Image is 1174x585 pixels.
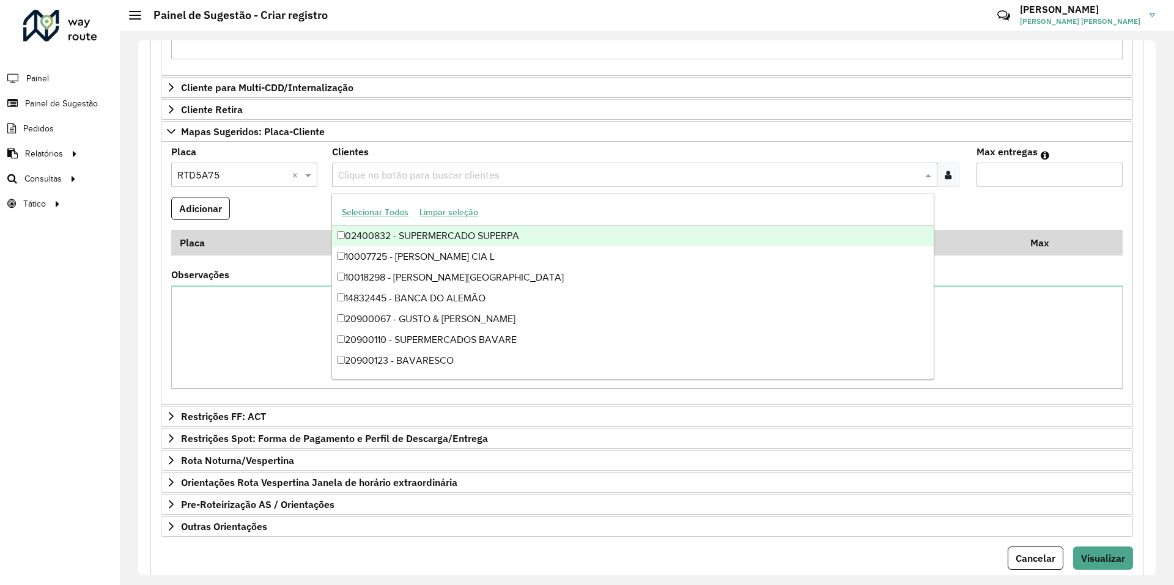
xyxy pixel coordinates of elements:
span: Pre-Roteirização AS / Orientações [181,499,334,509]
button: Adicionar [171,197,230,220]
span: Restrições FF: ACT [181,411,266,421]
a: Restrições FF: ACT [161,406,1133,427]
div: 02400832 - SUPERMERCADO SUPERPA [332,226,933,246]
label: Observações [171,267,229,282]
span: Clear all [292,167,302,182]
div: 20900124 - BAVARESCO ATACADO [332,371,933,392]
h2: Painel de Sugestão - Criar registro [141,9,328,22]
div: 20900067 - GUSTO & [PERSON_NAME] [332,309,933,329]
label: Clientes [332,144,369,159]
span: Tático [23,197,46,210]
a: Rota Noturna/Vespertina [161,450,1133,471]
div: Mapas Sugeridos: Placa-Cliente [161,142,1133,405]
span: Restrições Spot: Forma de Pagamento e Perfil de Descarga/Entrega [181,433,488,443]
button: Selecionar Todos [336,203,414,222]
span: Cliente Retira [181,105,243,114]
a: Contato Rápido [991,2,1017,29]
span: Painel de Sugestão [25,97,98,110]
span: Painel [26,72,49,85]
span: Rota Noturna/Vespertina [181,455,294,465]
span: Orientações Rota Vespertina Janela de horário extraordinária [181,477,457,487]
span: Outras Orientações [181,521,267,531]
span: Visualizar [1081,552,1125,564]
label: Placa [171,144,196,159]
a: Restrições Spot: Forma de Pagamento e Perfil de Descarga/Entrega [161,428,1133,449]
a: Pre-Roteirização AS / Orientações [161,494,1133,515]
div: 10018298 - [PERSON_NAME][GEOGRAPHIC_DATA] [332,267,933,288]
a: Cliente para Multi-CDD/Internalização [161,77,1133,98]
span: Consultas [24,172,62,185]
span: Pedidos [23,122,54,135]
span: Cliente para Multi-CDD/Internalização [181,83,353,92]
button: Visualizar [1073,546,1133,570]
span: Cancelar [1016,552,1055,564]
em: Máximo de clientes que serão colocados na mesma rota com os clientes informados [1041,150,1049,160]
th: Max [1022,230,1071,256]
span: Relatórios [25,147,63,160]
button: Cancelar [1008,546,1063,570]
a: Mapas Sugeridos: Placa-Cliente [161,121,1133,142]
span: [PERSON_NAME] [PERSON_NAME] [1020,16,1140,27]
th: Placa [171,230,336,256]
div: 14832445 - BANCA DO ALEMÃO [332,288,933,309]
span: Mapas Sugeridos: Placa-Cliente [181,127,325,136]
a: Cliente Retira [161,99,1133,120]
div: 20900110 - SUPERMERCADOS BAVARE [332,329,933,350]
ng-dropdown-panel: Options list [331,193,934,380]
label: Max entregas [976,144,1038,159]
h3: [PERSON_NAME] [1020,4,1140,15]
a: Orientações Rota Vespertina Janela de horário extraordinária [161,472,1133,493]
div: 20900123 - BAVARESCO [332,350,933,371]
div: 10007725 - [PERSON_NAME] CIA L [332,246,933,267]
button: Limpar seleção [414,203,484,222]
a: Outras Orientações [161,516,1133,537]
